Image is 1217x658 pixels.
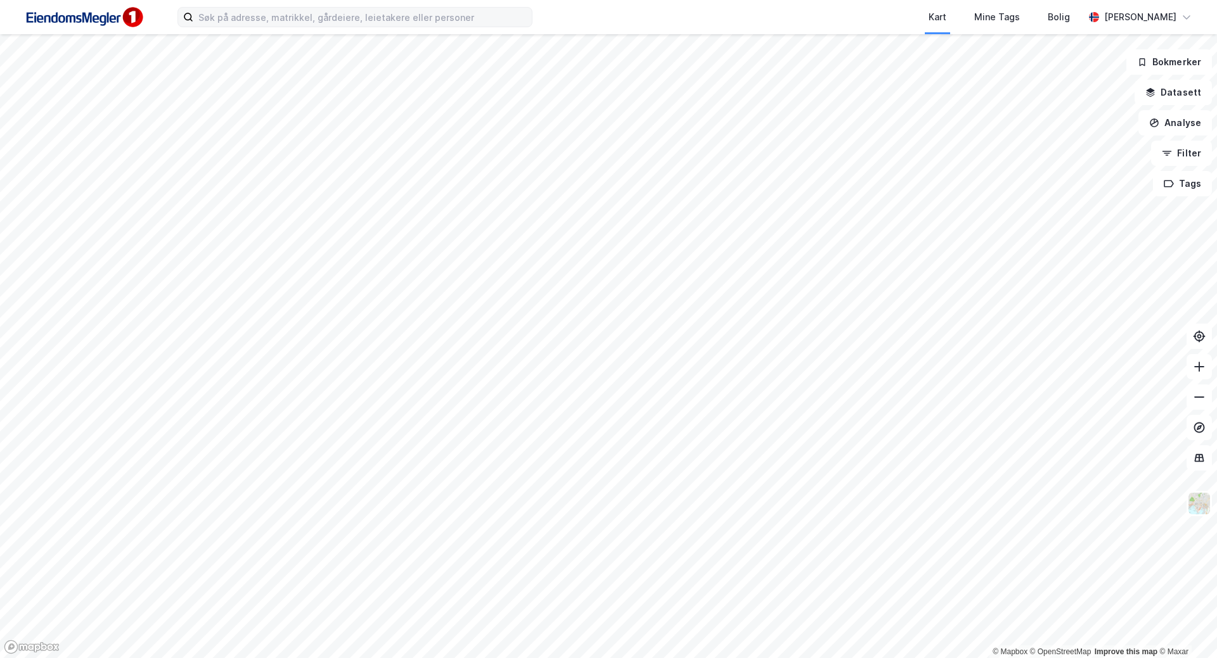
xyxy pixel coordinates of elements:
button: Bokmerker [1126,49,1212,75]
a: OpenStreetMap [1030,647,1091,656]
img: Z [1187,491,1211,516]
img: F4PB6Px+NJ5v8B7XTbfpPpyloAAAAASUVORK5CYII= [20,3,147,32]
div: Mine Tags [974,9,1020,25]
div: Kontrollprogram for chat [1154,597,1217,658]
a: Mapbox [993,647,1027,656]
div: [PERSON_NAME] [1104,9,1176,25]
button: Datasett [1135,80,1212,105]
div: Kart [929,9,946,25]
a: Mapbox homepage [4,640,60,654]
iframe: Chat Widget [1154,597,1217,658]
button: Tags [1153,171,1212,196]
button: Filter [1151,141,1212,166]
a: Improve this map [1095,647,1157,656]
button: Analyse [1138,110,1212,136]
input: Søk på adresse, matrikkel, gårdeiere, leietakere eller personer [193,8,532,27]
div: Bolig [1048,9,1070,25]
